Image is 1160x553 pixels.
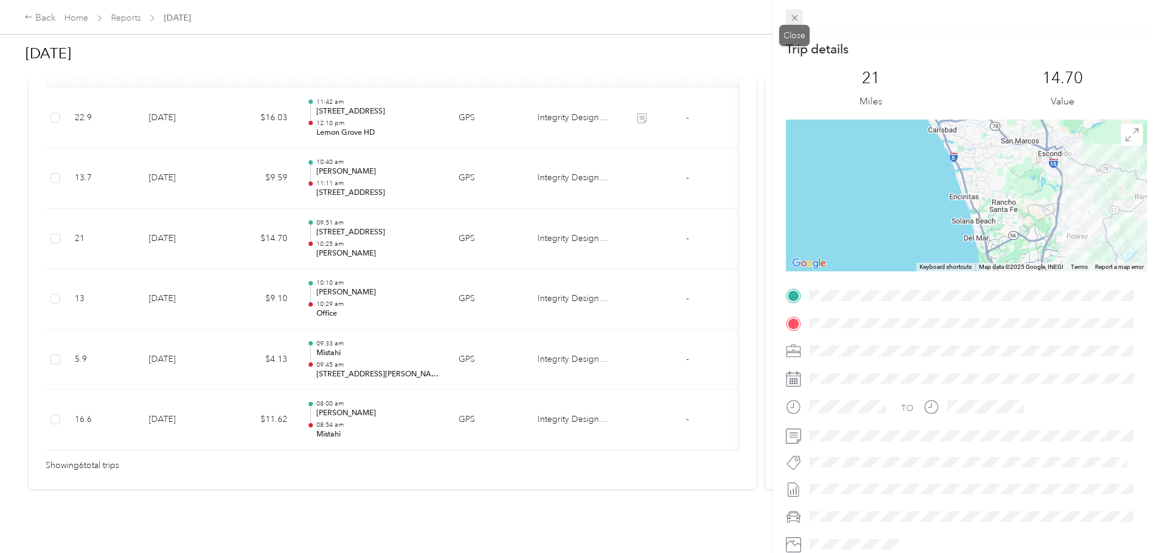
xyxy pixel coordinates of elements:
[1051,94,1074,109] p: Value
[789,256,829,271] a: Open this area in Google Maps (opens a new window)
[862,69,880,88] p: 21
[779,25,810,46] div: Close
[786,41,848,58] p: Trip details
[1042,69,1083,88] p: 14.70
[919,263,972,271] button: Keyboard shortcuts
[1095,263,1144,270] a: Report a map error
[859,94,882,109] p: Miles
[979,263,1063,270] span: Map data ©2025 Google, INEGI
[1071,263,1088,270] a: Terms (opens in new tab)
[901,402,913,415] div: TO
[1092,485,1160,553] iframe: Everlance-gr Chat Button Frame
[789,256,829,271] img: Google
